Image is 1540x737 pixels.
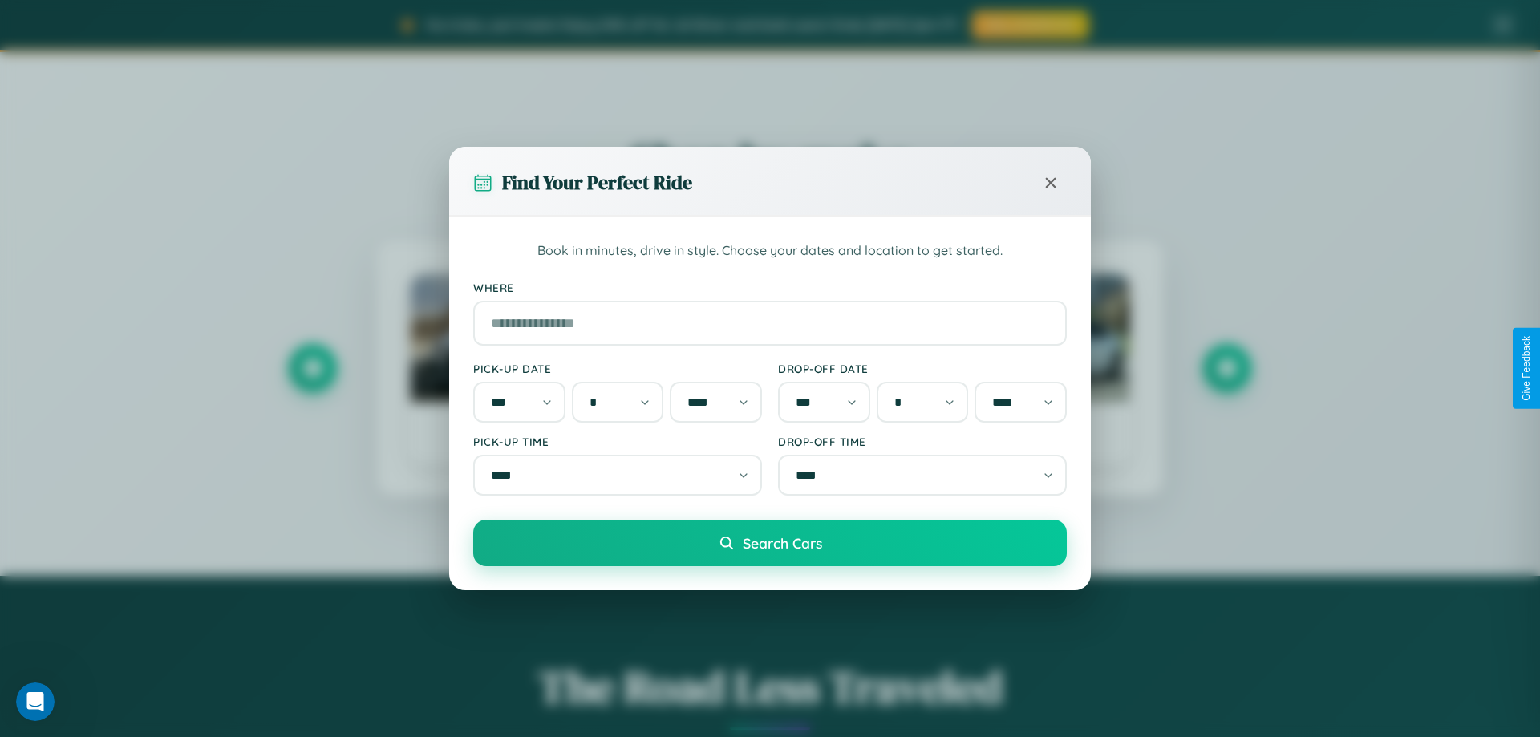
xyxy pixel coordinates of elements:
button: Search Cars [473,520,1067,566]
h3: Find Your Perfect Ride [502,169,692,196]
label: Where [473,281,1067,294]
p: Book in minutes, drive in style. Choose your dates and location to get started. [473,241,1067,261]
span: Search Cars [743,534,822,552]
label: Pick-up Date [473,362,762,375]
label: Pick-up Time [473,435,762,448]
label: Drop-off Time [778,435,1067,448]
label: Drop-off Date [778,362,1067,375]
